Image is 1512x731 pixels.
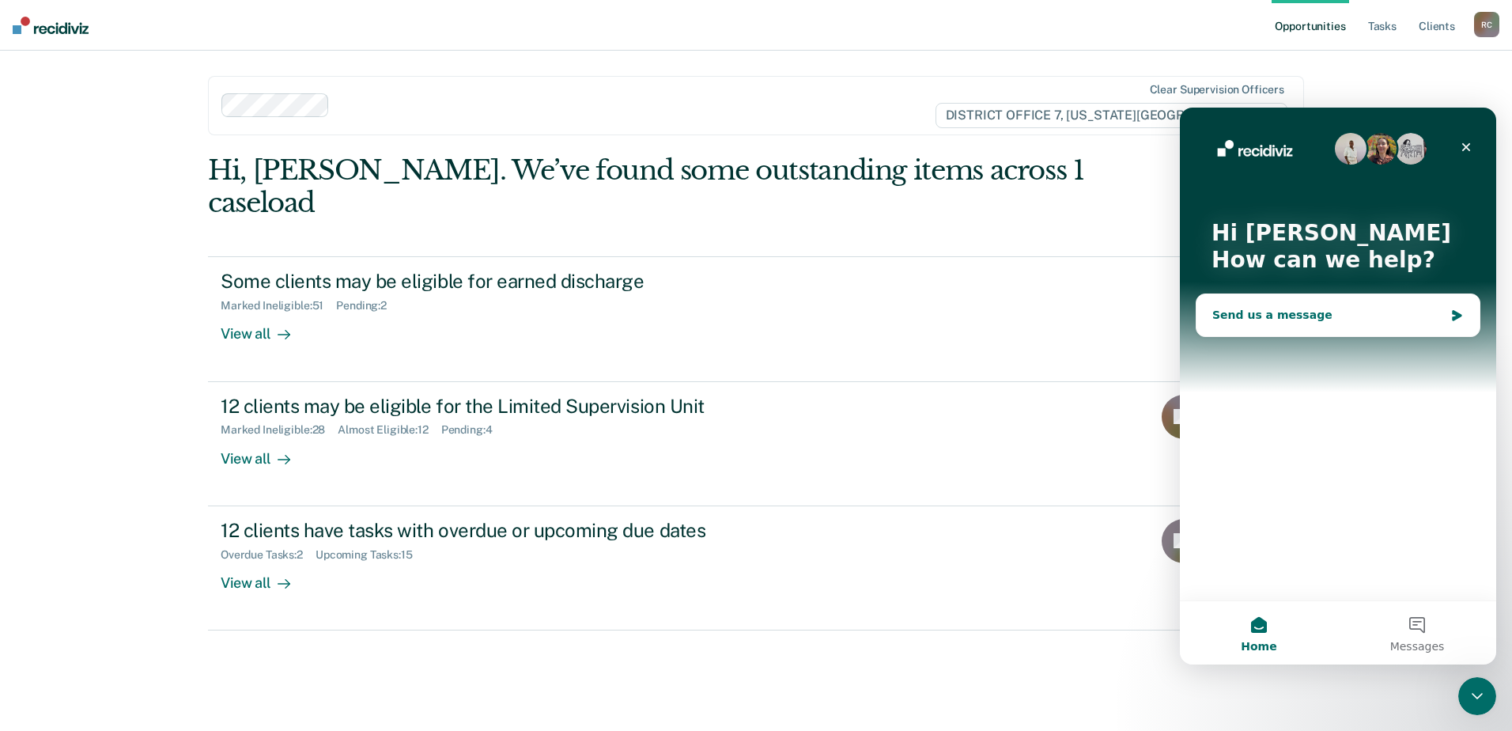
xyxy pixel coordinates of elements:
[1180,108,1496,665] iframe: Intercom live chat
[1474,12,1499,37] button: RC
[221,519,776,542] div: 12 clients have tasks with overdue or upcoming due dates
[316,548,425,562] div: Upcoming Tasks : 15
[221,423,338,437] div: Marked Ineligible : 28
[208,382,1304,506] a: 12 clients may be eligible for the Limited Supervision UnitMarked Ineligible:28Almost Eligible:12...
[221,270,776,293] div: Some clients may be eligible for earned discharge
[1474,12,1499,37] div: R C
[221,548,316,562] div: Overdue Tasks : 2
[221,312,309,343] div: View all
[441,423,505,437] div: Pending : 4
[221,395,776,418] div: 12 clients may be eligible for the Limited Supervision Unit
[336,299,399,312] div: Pending : 2
[13,17,89,34] img: Recidiviz
[221,561,309,592] div: View all
[221,299,336,312] div: Marked Ineligible : 51
[208,154,1085,219] div: Hi, [PERSON_NAME]. We’ve found some outstanding items across 1 caseload
[1458,677,1496,715] iframe: Intercom live chat
[338,423,441,437] div: Almost Eligible : 12
[208,506,1304,631] a: 12 clients have tasks with overdue or upcoming due datesOverdue Tasks:2Upcoming Tasks:15View all
[936,103,1287,128] span: DISTRICT OFFICE 7, [US_STATE][GEOGRAPHIC_DATA]
[208,256,1304,381] a: Some clients may be eligible for earned dischargeMarked Ineligible:51Pending:2View all
[1150,83,1284,97] div: Clear supervision officers
[221,437,309,468] div: View all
